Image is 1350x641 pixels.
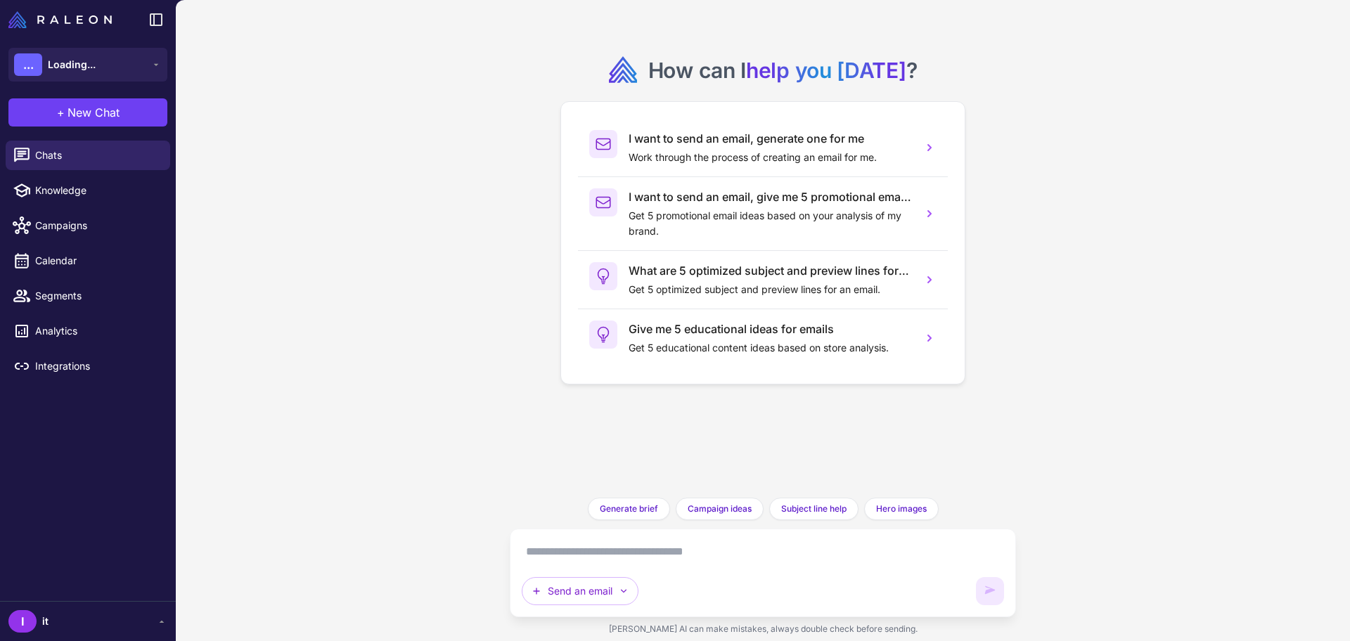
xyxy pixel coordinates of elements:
h3: What are 5 optimized subject and preview lines for an email? [629,262,911,279]
a: Calendar [6,246,170,276]
span: Segments [35,288,159,304]
span: Subject line help [781,503,847,515]
span: Campaigns [35,218,159,233]
span: Knowledge [35,183,159,198]
h3: I want to send an email, give me 5 promotional email ideas. [629,188,911,205]
p: Work through the process of creating an email for me. [629,150,911,165]
a: Analytics [6,316,170,346]
p: Get 5 promotional email ideas based on your analysis of my brand. [629,208,911,239]
span: Analytics [35,323,159,339]
button: Hero images [864,498,939,520]
button: ...Loading... [8,48,167,82]
span: New Chat [67,104,120,121]
span: Campaign ideas [688,503,752,515]
button: Generate brief [588,498,670,520]
div: [PERSON_NAME] AI can make mistakes, always double check before sending. [510,617,1016,641]
a: Integrations [6,351,170,381]
div: I [8,610,37,633]
h2: How can I ? [648,56,918,84]
a: Chats [6,141,170,170]
button: Campaign ideas [676,498,764,520]
a: Campaigns [6,211,170,240]
span: Integrations [35,358,159,374]
h3: Give me 5 educational ideas for emails [629,320,911,337]
span: Calendar [35,253,159,268]
h3: I want to send an email, generate one for me [629,130,911,147]
span: help you [DATE] [746,58,906,83]
a: Segments [6,281,170,311]
span: it [42,614,49,629]
button: Send an email [522,577,638,605]
span: + [57,104,65,121]
span: Loading... [48,57,96,72]
img: Raleon Logo [8,11,112,28]
p: Get 5 optimized subject and preview lines for an email. [629,282,911,297]
button: +New Chat [8,98,167,127]
span: Hero images [876,503,927,515]
span: Generate brief [600,503,658,515]
button: Subject line help [769,498,859,520]
div: ... [14,53,42,76]
p: Get 5 educational content ideas based on store analysis. [629,340,911,356]
a: Knowledge [6,176,170,205]
span: Chats [35,148,159,163]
